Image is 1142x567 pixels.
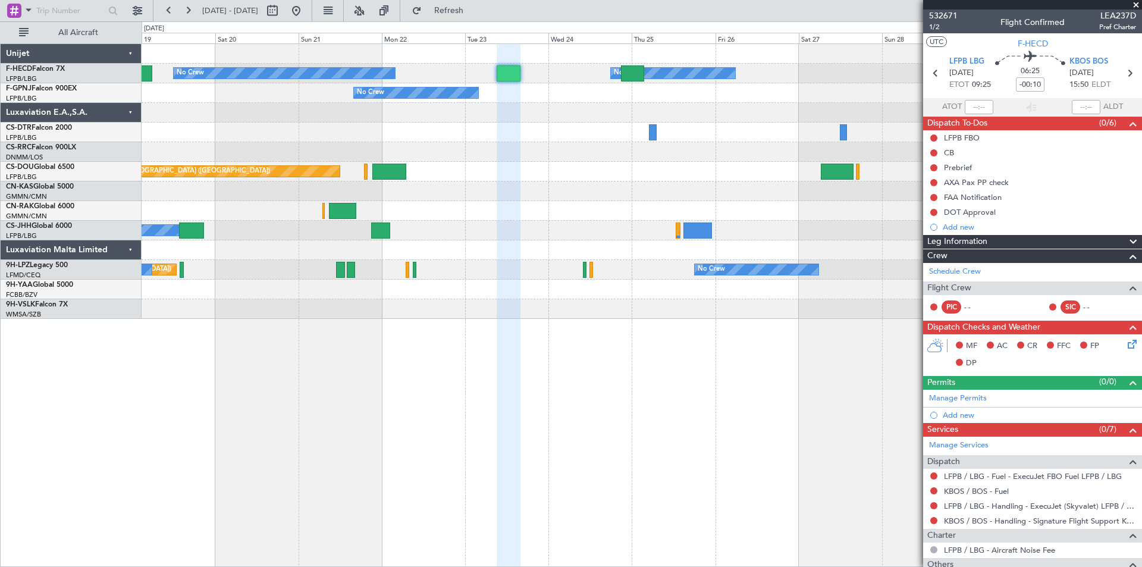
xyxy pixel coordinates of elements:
div: Sun 21 [299,33,382,43]
div: Fri 26 [716,33,799,43]
span: KBOS BOS [1069,56,1108,68]
span: F-HECD [1018,37,1048,50]
a: F-HECDFalcon 7X [6,65,65,73]
span: Charter [927,529,956,543]
span: Leg Information [927,235,987,249]
div: Sat 27 [799,33,882,43]
a: KBOS / BOS - Fuel [944,486,1009,496]
a: LFPB/LBG [6,133,37,142]
span: CR [1027,340,1037,352]
button: All Aircraft [13,23,129,42]
a: FCBB/BZV [6,290,37,299]
a: WMSA/SZB [6,310,41,319]
a: 9H-YAAGlobal 5000 [6,281,73,289]
span: DP [966,358,977,369]
span: 09:25 [972,79,991,91]
a: LFPB/LBG [6,74,37,83]
div: No Crew [357,84,384,102]
a: DNMM/LOS [6,153,43,162]
a: Manage Services [929,440,989,452]
span: CS-RRC [6,144,32,151]
input: --:-- [965,100,993,114]
div: No Crew [614,64,641,82]
span: FP [1090,340,1099,352]
a: LFPB/LBG [6,94,37,103]
span: 9H-LPZ [6,262,30,269]
span: All Aircraft [31,29,126,37]
span: (0/0) [1099,375,1116,388]
span: 06:25 [1021,65,1040,77]
button: UTC [926,36,947,47]
a: GMMN/CMN [6,212,47,221]
span: Crew [927,249,948,263]
span: ATOT [942,101,962,113]
div: Sat 20 [215,33,299,43]
span: Dispatch To-Dos [927,117,987,130]
div: CB [944,148,954,158]
span: 15:50 [1069,79,1088,91]
div: Sun 28 [882,33,965,43]
div: AXA Pax PP check [944,177,1009,187]
span: CS-DTR [6,124,32,131]
span: Dispatch Checks and Weather [927,321,1040,334]
div: Mon 22 [382,33,465,43]
span: Permits [927,376,955,390]
div: Prebrief [944,162,972,173]
span: CN-RAK [6,203,34,210]
a: LFPB / LBG - Handling - ExecuJet (Skyvalet) LFPB / LBG [944,501,1136,511]
div: Planned Maint [GEOGRAPHIC_DATA] ([GEOGRAPHIC_DATA]) [83,162,270,180]
div: No Crew [177,64,204,82]
a: CS-DOUGlobal 6500 [6,164,74,171]
a: LFMD/CEQ [6,271,40,280]
div: Tue 23 [465,33,548,43]
span: 9H-VSLK [6,301,35,308]
span: MF [966,340,977,352]
span: CS-JHH [6,223,32,230]
span: [DATE] [1069,67,1094,79]
a: LFPB / LBG - Fuel - ExecuJet FBO Fuel LFPB / LBG [944,471,1122,481]
span: Flight Crew [927,281,971,295]
div: SIC [1061,300,1080,314]
span: AC [997,340,1008,352]
span: [DATE] [949,67,974,79]
a: LFPB / LBG - Aircraft Noise Fee [944,545,1055,555]
span: F-GPNJ [6,85,32,92]
div: Flight Confirmed [1000,16,1065,29]
div: - - [964,302,991,312]
span: [DATE] - [DATE] [202,5,258,16]
a: 9H-VSLKFalcon 7X [6,301,68,308]
a: KBOS / BOS - Handling - Signature Flight Support KBOS / BOS [944,516,1136,526]
span: 1/2 [929,22,958,32]
span: FFC [1057,340,1071,352]
div: LFPB FBO [944,133,980,143]
a: CN-RAKGlobal 6000 [6,203,74,210]
div: FAA Notification [944,192,1002,202]
div: Add new [943,222,1136,232]
div: Add new [943,410,1136,420]
a: Schedule Crew [929,266,981,278]
button: Refresh [406,1,478,20]
div: [DATE] [144,24,164,34]
div: DOT Approval [944,207,996,217]
a: CS-RRCFalcon 900LX [6,144,76,151]
a: CS-JHHGlobal 6000 [6,223,72,230]
a: 9H-LPZLegacy 500 [6,262,68,269]
a: F-GPNJFalcon 900EX [6,85,77,92]
span: F-HECD [6,65,32,73]
span: Pref Charter [1099,22,1136,32]
a: CS-DTRFalcon 2000 [6,124,72,131]
span: 532671 [929,10,958,22]
span: LFPB LBG [949,56,984,68]
span: CN-KAS [6,183,33,190]
a: LFPB/LBG [6,231,37,240]
span: Services [927,423,958,437]
a: Manage Permits [929,393,987,405]
span: ALDT [1103,101,1123,113]
span: (0/7) [1099,423,1116,436]
a: LFPB/LBG [6,173,37,181]
div: Fri 19 [132,33,215,43]
span: CS-DOU [6,164,34,171]
span: (0/6) [1099,117,1116,129]
div: No Crew [698,261,725,278]
span: 9H-YAA [6,281,33,289]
